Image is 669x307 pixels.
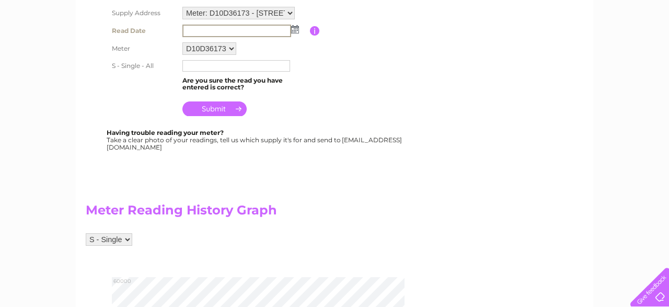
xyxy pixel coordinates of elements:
a: Blog [578,44,593,52]
a: Telecoms [540,44,572,52]
a: Water [485,44,505,52]
td: Are you sure the read you have entered is correct? [180,74,310,94]
a: 0333 014 3131 [472,5,544,18]
div: Clear Business is a trading name of Verastar Limited (registered in [GEOGRAPHIC_DATA] No. 3667643... [88,6,582,51]
a: Log out [635,44,659,52]
a: Energy [511,44,534,52]
th: S - Single - All [107,58,180,74]
h2: Meter Reading History Graph [86,203,452,223]
a: Contact [599,44,625,52]
input: Submit [182,101,247,116]
th: Read Date [107,22,180,40]
input: Information [310,26,320,36]
div: Take a clear photo of your readings, tell us which supply it's for and send to [EMAIL_ADDRESS][DO... [107,129,403,151]
th: Meter [107,40,180,58]
th: Supply Address [107,4,180,22]
img: logo.png [24,27,77,59]
img: ... [291,25,299,33]
b: Having trouble reading your meter? [107,129,224,137]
